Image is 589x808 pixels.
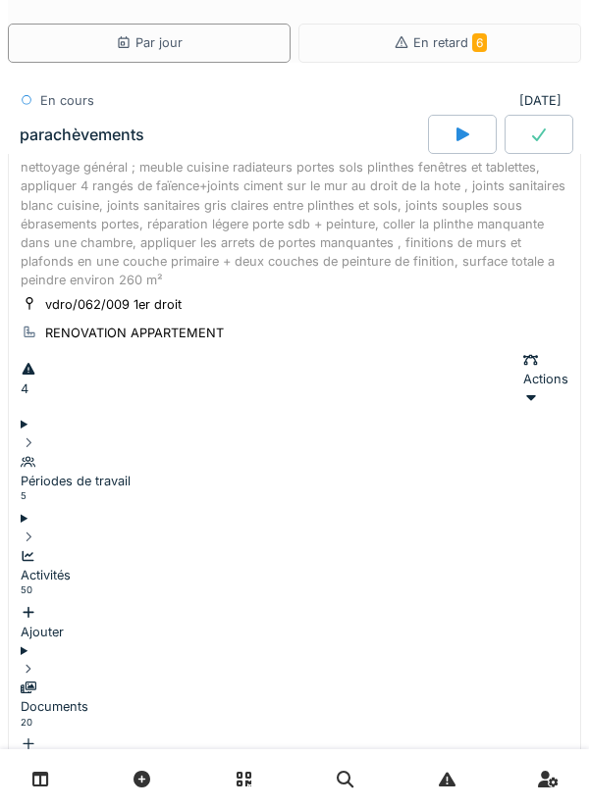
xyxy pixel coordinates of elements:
[21,566,568,584] div: Activités
[21,603,568,640] div: Ajouter
[21,509,568,640] summary: Activités50Ajouter
[40,91,94,110] div: En cours
[523,351,568,408] div: Actions
[45,324,224,342] div: RENOVATION APPARTEMENT
[21,641,568,773] summary: Documents20Ajouter
[21,472,568,490] div: Périodes de travail
[21,717,32,728] sup: 20
[413,35,487,50] span: En retard
[21,158,568,289] div: nettoyage général ; meuble cuisine radiateurs portes sols plinthes fenêtres et tablettes, appliqu...
[45,295,182,314] div: vdro/062/009 1er droit
[519,91,569,110] div: [DATE]
[21,735,568,773] div: Ajouter
[21,490,27,501] sup: 5
[21,379,44,398] div: 4
[21,415,568,509] summary: Périodes de travail5
[472,33,487,52] span: 6
[21,584,32,595] sup: 50
[20,126,144,144] div: parachèvements
[21,697,568,716] div: Documents
[116,33,183,52] div: Par jour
